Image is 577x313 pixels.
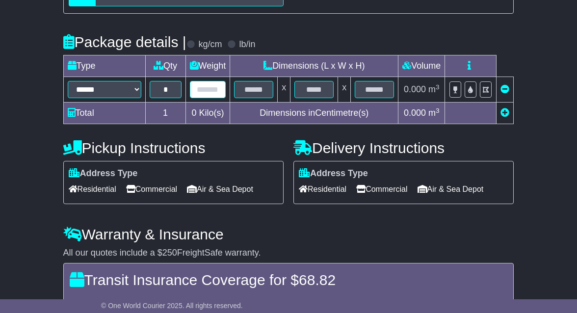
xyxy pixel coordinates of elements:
[428,84,440,94] span: m
[63,140,284,156] h4: Pickup Instructions
[63,103,145,124] td: Total
[185,103,230,124] td: Kilo(s)
[278,77,290,103] td: x
[63,34,186,50] h4: Package details |
[145,55,185,77] td: Qty
[293,140,514,156] h4: Delivery Instructions
[398,55,445,77] td: Volume
[199,39,222,50] label: kg/cm
[428,108,440,118] span: m
[101,302,243,310] span: © One World Courier 2025. All rights reserved.
[63,55,145,77] td: Type
[70,272,508,288] h4: Transit Insurance Coverage for $
[187,182,253,197] span: Air & Sea Depot
[239,39,256,50] label: lb/in
[69,168,138,179] label: Address Type
[500,84,509,94] a: Remove this item
[69,182,116,197] span: Residential
[145,103,185,124] td: 1
[191,108,196,118] span: 0
[418,182,484,197] span: Air & Sea Depot
[299,168,368,179] label: Address Type
[356,182,407,197] span: Commercial
[299,182,346,197] span: Residential
[436,107,440,114] sup: 3
[404,108,426,118] span: 0.000
[230,55,398,77] td: Dimensions (L x W x H)
[436,83,440,91] sup: 3
[162,248,177,258] span: 250
[230,103,398,124] td: Dimensions in Centimetre(s)
[338,77,351,103] td: x
[63,226,514,242] h4: Warranty & Insurance
[126,182,177,197] span: Commercial
[299,272,336,288] span: 68.82
[63,248,514,259] div: All our quotes include a $ FreightSafe warranty.
[404,84,426,94] span: 0.000
[500,108,509,118] a: Add new item
[185,55,230,77] td: Weight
